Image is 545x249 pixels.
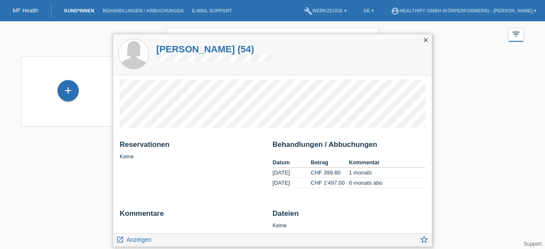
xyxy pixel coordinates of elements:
[272,209,425,229] div: Keine
[422,37,429,43] i: close
[188,8,236,13] a: E-Mail Support
[116,236,124,243] i: launch
[156,44,273,54] a: [PERSON_NAME] (54)
[58,83,78,98] div: Kund*in hinzufügen
[311,178,349,188] td: CHF 1'497.00
[272,168,311,178] td: [DATE]
[391,7,399,15] i: account_circle
[98,8,188,13] a: Behandlungen / Abbuchungen
[300,8,351,13] a: buildWerkzeuge ▾
[120,209,266,222] h2: Kommentare
[272,178,311,188] td: [DATE]
[511,29,521,39] i: filter_list
[272,209,425,222] h2: Dateien
[349,157,426,168] th: Kommentar
[272,140,425,153] h2: Behandlungen / Abbuchungen
[419,236,429,246] a: star_border
[60,8,98,13] a: Kund*innen
[311,157,349,168] th: Betrag
[349,178,426,188] td: 6 monats abo
[126,236,151,243] span: Anzeigen
[116,234,152,244] a: launch Anzeigen
[120,140,266,153] h2: Reservationen
[364,32,375,43] i: close
[387,8,541,13] a: account_circleHealthify GmbH (Körperformern) - [PERSON_NAME] ▾
[349,168,426,178] td: 1 monats
[166,28,379,48] input: Suche...
[272,157,311,168] th: Datum
[524,241,542,247] a: Support
[120,140,266,160] div: Keine
[304,7,313,15] i: build
[311,168,349,178] td: CHF 399.60
[359,8,378,13] a: DE ▾
[13,7,38,14] a: MF Health
[419,235,429,244] i: star_border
